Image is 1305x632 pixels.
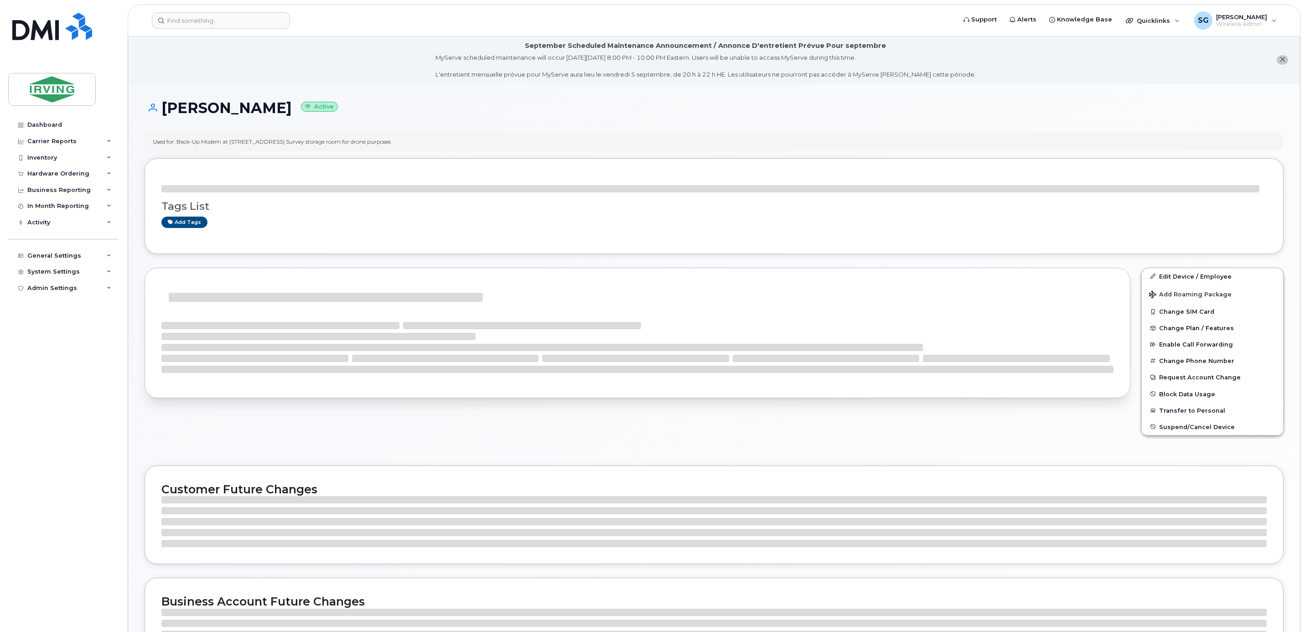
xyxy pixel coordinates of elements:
button: Block Data Usage [1142,386,1283,402]
a: Edit Device / Employee [1142,268,1283,285]
button: Transfer to Personal [1142,402,1283,419]
button: Change SIM Card [1142,303,1283,320]
div: September Scheduled Maintenance Announcement / Annonce D'entretient Prévue Pour septembre [525,41,886,51]
span: Change Plan / Features [1159,325,1234,332]
button: close notification [1277,55,1288,65]
span: Add Roaming Package [1149,291,1232,300]
div: Used for: Back-Up Modem at [STREET_ADDRESS] Survey storage room for drone purposes [153,138,391,145]
h1: [PERSON_NAME] [145,100,1284,116]
button: Enable Call Forwarding [1142,336,1283,352]
h3: Tags List [161,201,1267,212]
small: Active [301,102,338,112]
h2: Customer Future Changes [161,482,1267,496]
button: Add Roaming Package [1142,285,1283,303]
h2: Business Account Future Changes [161,595,1267,608]
span: Suspend/Cancel Device [1159,423,1235,430]
span: Enable Call Forwarding [1159,341,1233,348]
button: Suspend/Cancel Device [1142,419,1283,435]
button: Request Account Change [1142,369,1283,385]
div: MyServe scheduled maintenance will occur [DATE][DATE] 8:00 PM - 10:00 PM Eastern. Users will be u... [435,53,976,79]
button: Change Phone Number [1142,352,1283,369]
a: Add tags [161,217,207,228]
button: Change Plan / Features [1142,320,1283,336]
